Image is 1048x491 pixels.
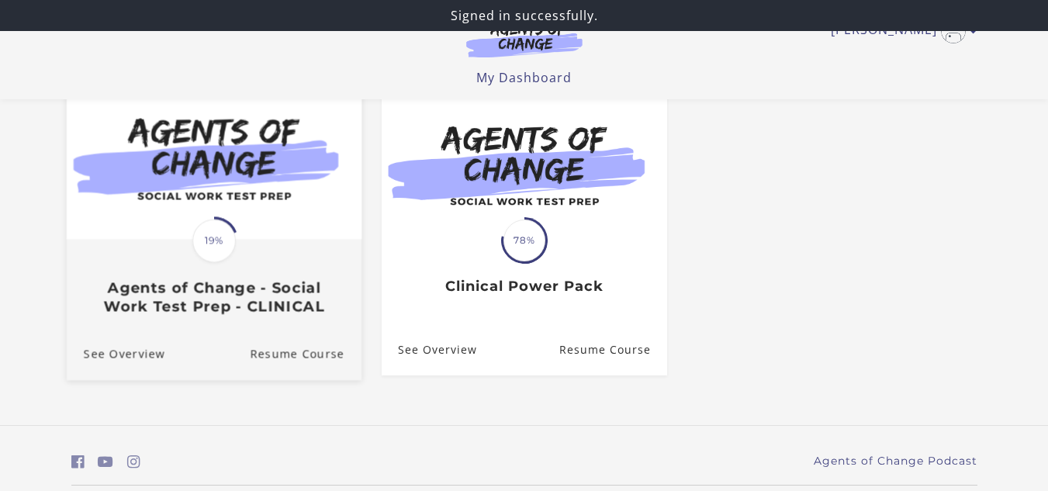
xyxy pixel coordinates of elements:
[83,279,344,315] h3: Agents of Change - Social Work Test Prep - CLINICAL
[66,328,164,380] a: Agents of Change - Social Work Test Prep - CLINICAL: See Overview
[398,278,650,296] h3: Clinical Power Pack
[71,455,85,469] i: https://www.facebook.com/groups/aswbtestprep (Open in a new window)
[476,69,572,86] a: My Dashboard
[98,451,113,473] a: https://www.youtube.com/c/AgentsofChangeTestPrepbyMeaganMitchell (Open in a new window)
[71,451,85,473] a: https://www.facebook.com/groups/aswbtestprep (Open in a new window)
[503,220,545,261] span: 78%
[559,325,666,375] a: Clinical Power Pack: Resume Course
[382,325,477,375] a: Clinical Power Pack: See Overview
[250,328,361,380] a: Agents of Change - Social Work Test Prep - CLINICAL: Resume Course
[127,451,140,473] a: https://www.instagram.com/agentsofchangeprep/ (Open in a new window)
[192,219,236,262] span: 19%
[127,455,140,469] i: https://www.instagram.com/agentsofchangeprep/ (Open in a new window)
[814,453,977,469] a: Agents of Change Podcast
[98,455,113,469] i: https://www.youtube.com/c/AgentsofChangeTestPrepbyMeaganMitchell (Open in a new window)
[6,6,1042,25] p: Signed in successfully.
[831,19,970,43] a: Toggle menu
[450,22,599,57] img: Agents of Change Logo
